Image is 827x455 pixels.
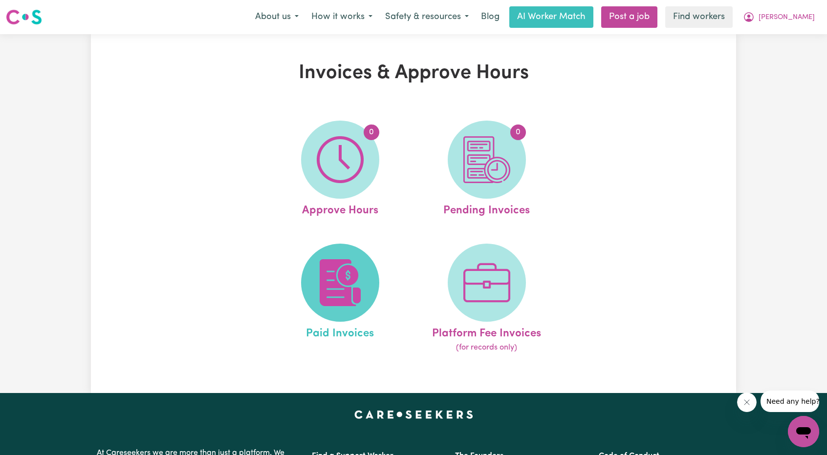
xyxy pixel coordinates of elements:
span: 0 [364,124,379,140]
span: [PERSON_NAME] [759,12,815,23]
iframe: Close message [737,393,757,412]
button: About us [249,7,305,27]
a: Pending Invoices [416,121,557,219]
span: Paid Invoices [306,322,374,342]
a: Blog [475,6,505,28]
a: Find workers [665,6,733,28]
button: Safety & resources [379,7,475,27]
img: Careseekers logo [6,8,42,26]
button: My Account [737,7,821,27]
span: 0 [510,124,526,140]
span: Approve Hours [302,199,378,219]
a: Careseekers home page [354,411,473,418]
a: AI Worker Match [509,6,593,28]
button: How it works [305,7,379,27]
span: (for records only) [456,342,517,353]
a: Careseekers logo [6,6,42,28]
h1: Invoices & Approve Hours [204,62,623,85]
iframe: Message from company [761,391,819,412]
span: Platform Fee Invoices [432,322,541,342]
iframe: Button to launch messaging window [788,416,819,447]
span: Need any help? [6,7,59,15]
a: Paid Invoices [270,244,411,354]
span: Pending Invoices [443,199,530,219]
a: Post a job [601,6,657,28]
a: Approve Hours [270,121,411,219]
a: Platform Fee Invoices(for records only) [416,244,557,354]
